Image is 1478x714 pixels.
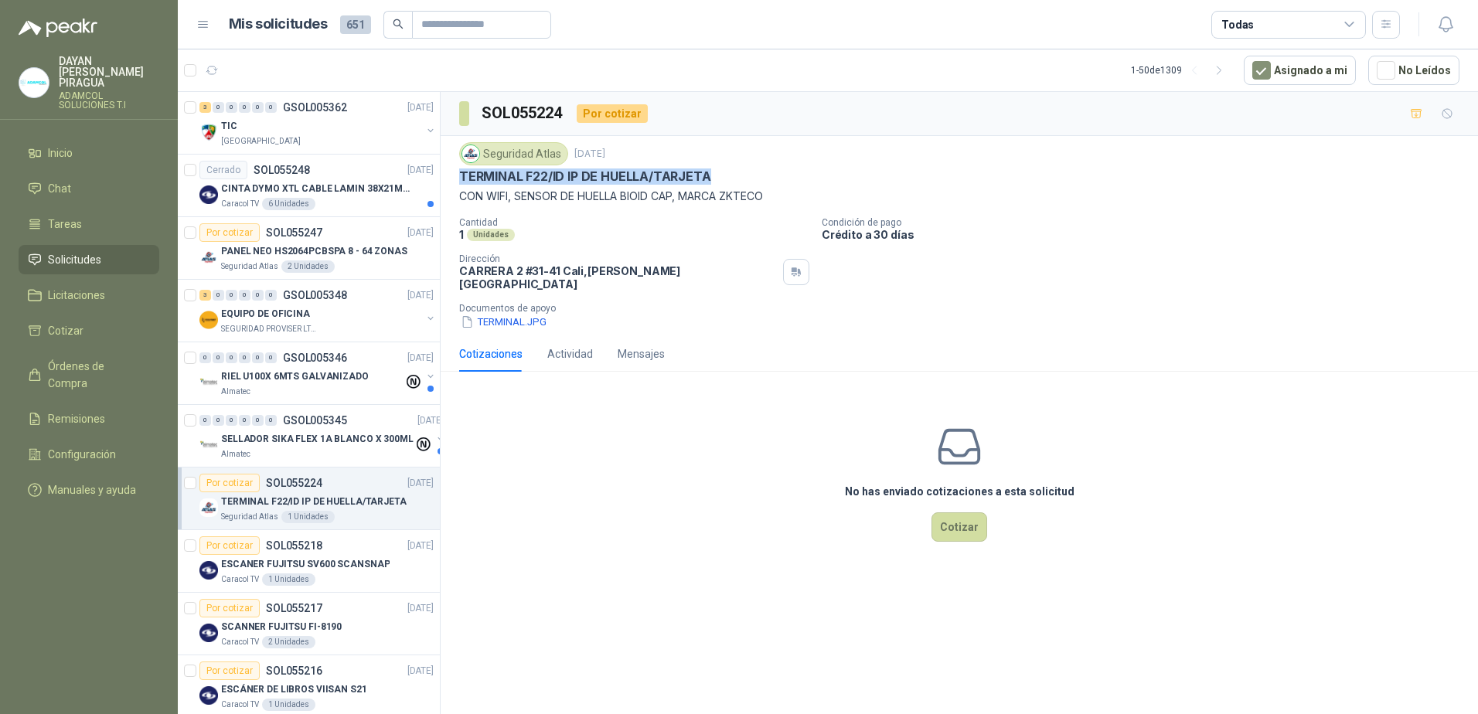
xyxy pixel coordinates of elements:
[845,483,1074,500] h3: No has enviado cotizaciones a esta solicitud
[221,260,278,273] p: Seguridad Atlas
[1368,56,1459,85] button: No Leídos
[199,290,211,301] div: 3
[340,15,371,34] span: 651
[547,345,593,362] div: Actividad
[226,352,237,363] div: 0
[407,163,434,178] p: [DATE]
[459,142,568,165] div: Seguridad Atlas
[213,415,224,426] div: 0
[254,165,310,175] p: SOL055248
[199,561,218,580] img: Company Logo
[265,415,277,426] div: 0
[265,102,277,113] div: 0
[407,351,434,365] p: [DATE]
[265,352,277,363] div: 0
[48,180,71,197] span: Chat
[19,19,97,37] img: Logo peakr
[266,665,322,676] p: SOL055216
[407,539,434,553] p: [DATE]
[59,91,159,110] p: ADAMCOL SOLUCIONES T.I
[178,155,440,217] a: CerradoSOL055248[DATE] Company LogoCINTA DYMO XTL CABLE LAMIN 38X21MMBLANCOCaracol TV6 Unidades
[199,686,218,705] img: Company Logo
[19,209,159,239] a: Tareas
[199,498,218,517] img: Company Logo
[48,322,83,339] span: Cotizar
[931,512,987,542] button: Cotizar
[283,102,347,113] p: GSOL005362
[266,540,322,551] p: SOL055218
[393,19,404,29] span: search
[281,511,335,523] div: 1 Unidades
[262,699,315,711] div: 1 Unidades
[1131,58,1231,83] div: 1 - 50 de 1309
[178,217,440,280] a: Por cotizarSOL055247[DATE] Company LogoPANEL NEO HS2064PCBSPA 8 - 64 ZONASSeguridad Atlas2 Unidades
[577,104,648,123] div: Por cotizar
[266,478,322,488] p: SOL055224
[266,603,322,614] p: SOL055217
[19,352,159,398] a: Órdenes de Compra
[48,358,145,392] span: Órdenes de Compra
[199,474,260,492] div: Por cotizar
[459,168,711,185] p: TERMINAL F22/ID IP DE HUELLA/TARJETA
[239,102,250,113] div: 0
[239,415,250,426] div: 0
[252,415,264,426] div: 0
[281,260,335,273] div: 2 Unidades
[221,682,367,697] p: ESCÁNER DE LIBROS VIISAN S21
[459,264,777,291] p: CARRERA 2 #31-41 Cali , [PERSON_NAME][GEOGRAPHIC_DATA]
[19,68,49,97] img: Company Logo
[252,352,264,363] div: 0
[262,636,315,648] div: 2 Unidades
[221,244,407,259] p: PANEL NEO HS2064PCBSPA 8 - 64 ZONAS
[48,216,82,233] span: Tareas
[199,102,211,113] div: 3
[48,144,73,161] span: Inicio
[283,352,347,363] p: GSOL005346
[48,251,101,268] span: Solicitudes
[19,138,159,168] a: Inicio
[199,185,218,204] img: Company Logo
[221,307,310,321] p: EQUIPO DE OFICINA
[221,620,342,634] p: SCANNER FUJITSU FI-8190
[199,352,211,363] div: 0
[199,624,218,642] img: Company Logo
[482,101,564,125] h3: SOL055224
[199,436,218,454] img: Company Logo
[407,601,434,616] p: [DATE]
[48,410,105,427] span: Remisiones
[252,290,264,301] div: 0
[178,467,440,530] a: Por cotizarSOL055224[DATE] Company LogoTERMINAL F22/ID IP DE HUELLA/TARJETASeguridad Atlas1 Unidades
[283,415,347,426] p: GSOL005345
[199,311,218,329] img: Company Logo
[459,188,1459,205] p: CON WIFI, SENSOR DE HUELLA BIOID CAP, MARCA ZKTECO
[618,345,665,362] div: Mensajes
[213,352,224,363] div: 0
[226,102,237,113] div: 0
[226,415,237,426] div: 0
[221,448,250,461] p: Almatec
[199,161,247,179] div: Cerrado
[467,229,515,241] div: Unidades
[178,530,440,593] a: Por cotizarSOL055218[DATE] Company LogoESCANER FUJITSU SV600 SCANSNAPCaracol TV1 Unidades
[199,223,260,242] div: Por cotizar
[221,386,250,398] p: Almatec
[48,481,136,498] span: Manuales y ayuda
[199,411,447,461] a: 0 0 0 0 0 0 GSOL005345[DATE] Company LogoSELLADOR SIKA FLEX 1A BLANCO X 300MLAlmatec
[407,288,434,303] p: [DATE]
[229,13,328,36] h1: Mis solicitudes
[48,446,116,463] span: Configuración
[199,348,437,398] a: 0 0 0 0 0 0 GSOL005346[DATE] Company LogoRIEL U100X 6MTS GALVANIZADOAlmatec
[199,415,211,426] div: 0
[19,475,159,505] a: Manuales y ayuda
[199,98,437,148] a: 3 0 0 0 0 0 GSOL005362[DATE] Company LogoTIC[GEOGRAPHIC_DATA]
[221,182,414,196] p: CINTA DYMO XTL CABLE LAMIN 38X21MMBLANCO
[221,198,259,210] p: Caracol TV
[1221,16,1254,33] div: Todas
[459,303,1472,314] p: Documentos de apoyo
[199,248,218,267] img: Company Logo
[199,536,260,555] div: Por cotizar
[239,352,250,363] div: 0
[239,290,250,301] div: 0
[19,174,159,203] a: Chat
[199,373,218,392] img: Company Logo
